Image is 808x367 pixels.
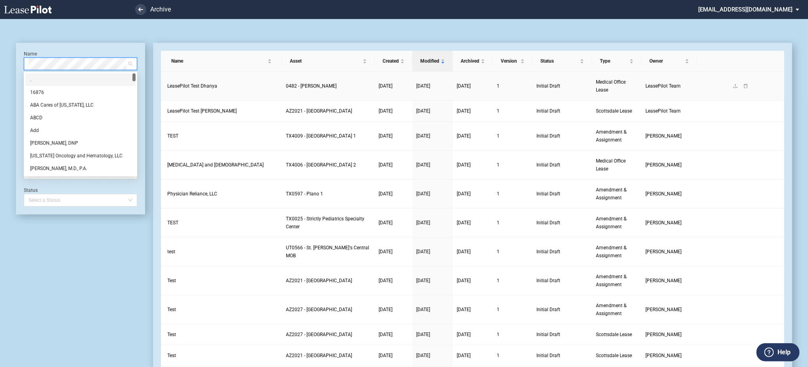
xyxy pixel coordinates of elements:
[379,249,393,254] span: [DATE]
[24,51,37,57] label: Name
[282,51,375,72] th: Asset
[25,149,136,162] div: Alaska Oncology and Hematology, LLC
[167,133,178,139] span: TEST
[286,332,352,337] span: AZ2027 - Medical Plaza III
[536,277,588,285] span: Initial Draft
[461,57,479,65] span: Archived
[379,220,393,226] span: [DATE]
[645,132,693,140] a: [PERSON_NAME]
[497,83,500,89] span: 1
[645,332,682,337] span: Cara Groseth
[645,133,682,139] span: Carol Barwick
[645,191,682,197] span: Jennifer Arce
[457,307,471,312] span: [DATE]
[645,353,682,358] span: Reid Melton
[171,57,266,65] span: Name
[30,88,131,96] div: 16876
[412,51,453,72] th: Modified
[536,306,588,313] span: Initial Draft
[497,133,500,139] span: 1
[532,51,592,72] th: Status
[286,353,352,358] span: AZ2021 - Scottsdale Medical Center
[167,108,237,114] span: LeasePilot Test Danya
[416,191,430,197] span: [DATE]
[167,83,217,89] span: LeasePilot Test Dhanya
[645,277,693,285] a: [PERSON_NAME]
[645,306,693,313] a: [PERSON_NAME]
[596,108,632,114] span: Scottsdale Lease
[379,108,393,114] span: [DATE]
[645,108,681,114] span: LeasePilot Team
[536,248,588,256] span: Initial Draft
[286,133,356,139] span: TX4009 - Southwest Plaza 1
[416,353,430,358] span: [DATE]
[457,332,471,337] span: [DATE]
[25,162,136,175] div: Aldo A. Parodi, M.D., P.A.
[596,303,626,316] span: Amendment & Assignment
[290,57,361,65] span: Asset
[596,79,626,93] span: Medical Office Lease
[25,73,136,86] div: .
[416,83,430,89] span: [DATE]
[379,162,393,168] span: [DATE]
[497,162,500,168] span: 1
[286,83,337,89] span: 0482 - Stansbury
[536,352,588,359] span: Initial Draft
[733,84,738,88] span: upload
[167,278,176,283] span: Test
[457,353,471,358] span: [DATE]
[25,86,136,99] div: 16876
[167,353,176,358] span: Test
[600,57,628,65] span: Type
[536,190,588,198] span: Initial Draft
[497,191,500,197] span: 1
[645,219,693,227] a: [PERSON_NAME]
[286,108,352,114] span: AZ2021 - Scottsdale Medical Center
[25,99,136,111] div: ABA Cares of Florida, LLC
[30,76,131,84] div: .
[457,249,471,254] span: [DATE]
[416,307,430,312] span: [DATE]
[379,307,393,312] span: [DATE]
[645,83,681,89] span: LeasePilot Team
[596,353,632,358] span: Scottsdale Lease
[161,51,282,72] th: Name
[286,245,369,258] span: UT0566 - St. Mark's Central MOB
[25,124,136,137] div: Add
[536,82,588,90] span: Initial Draft
[457,133,471,139] span: [DATE]
[497,307,500,312] span: 1
[645,161,693,169] a: [PERSON_NAME]
[645,278,682,283] span: Mariah Tidwell
[416,249,430,254] span: [DATE]
[645,249,682,254] span: Leah Creathorn
[286,278,352,283] span: AZ2021 - Scottsdale Medical Center
[286,191,323,197] span: TX0597 - Plano 1
[497,332,500,337] span: 1
[645,331,693,338] a: [PERSON_NAME]
[379,353,393,358] span: [DATE]
[645,162,682,168] span: Heather Puckette
[167,191,217,197] span: Physician Reliance, LLC
[641,51,697,72] th: Owner
[375,51,412,72] th: Created
[30,126,131,134] div: Add
[645,248,693,256] a: [PERSON_NAME]
[30,101,131,109] div: ABA Cares of [US_STATE], LLC
[167,220,178,226] span: TEST
[24,187,38,193] label: Status
[536,132,588,140] span: Initial Draft
[536,219,588,227] span: Initial Draft
[645,190,693,198] a: [PERSON_NAME]
[540,57,578,65] span: Status
[453,51,493,72] th: Archived
[596,274,626,287] span: Amendment & Assignment
[596,187,626,201] span: Amendment & Assignment
[756,343,800,361] button: Help
[596,158,626,172] span: Medical Office Lease
[645,107,693,115] a: LeasePilot Team
[286,162,356,168] span: TX4006 - Northwest Plaza 2
[497,220,500,226] span: 1
[497,353,500,358] span: 1
[645,82,693,90] a: LeasePilot Team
